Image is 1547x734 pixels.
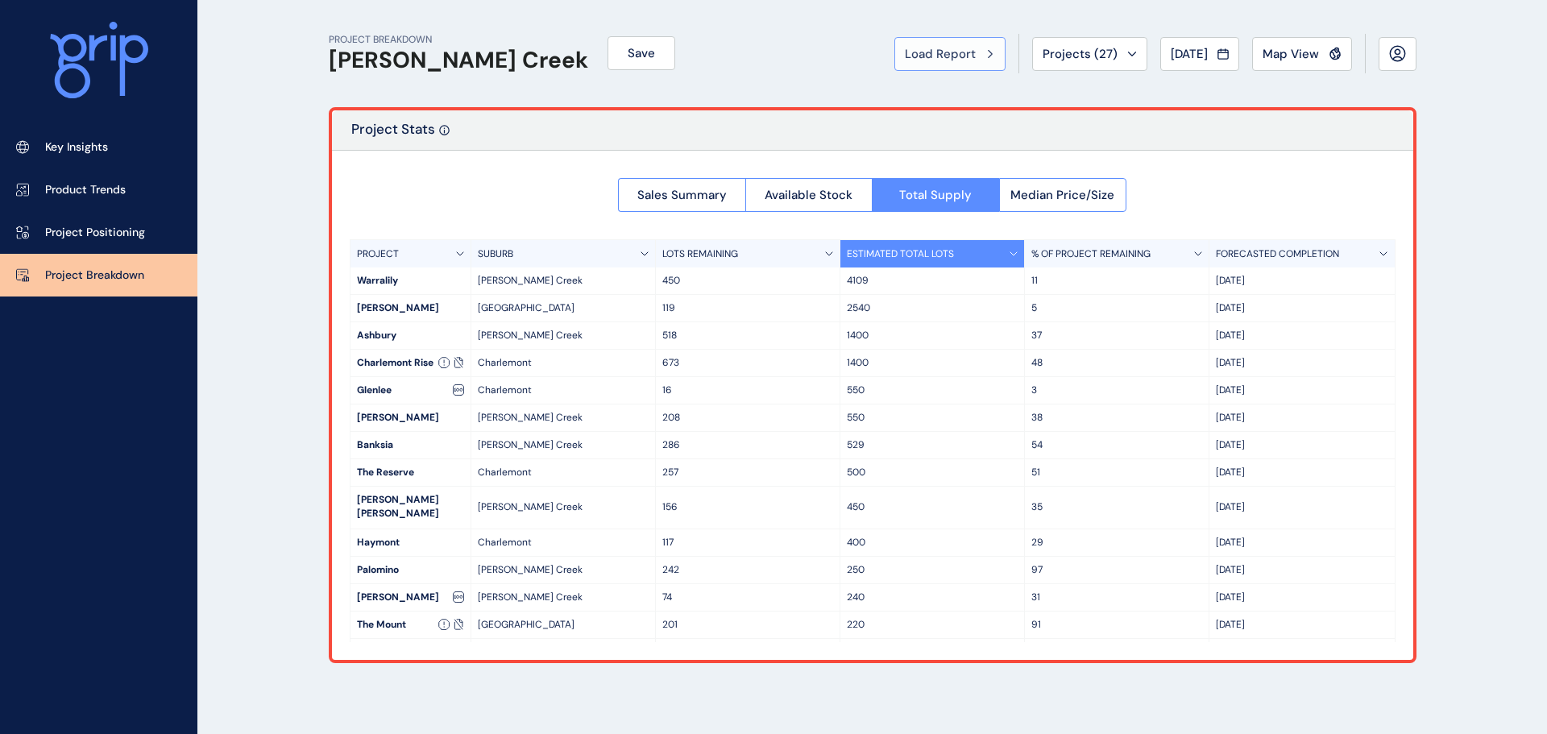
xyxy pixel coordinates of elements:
[1031,591,1202,604] p: 31
[662,591,833,604] p: 74
[894,37,1006,71] button: Load Report
[1216,500,1387,514] p: [DATE]
[662,301,833,315] p: 119
[662,500,833,514] p: 156
[1216,356,1387,370] p: [DATE]
[478,500,649,514] p: [PERSON_NAME] Creek
[350,350,471,376] div: Charlemont Rise
[350,487,471,529] div: [PERSON_NAME] [PERSON_NAME]
[350,557,471,583] div: Palomino
[1216,384,1387,397] p: [DATE]
[478,536,649,549] p: Charlemont
[478,563,649,577] p: [PERSON_NAME] Creek
[905,46,976,62] span: Load Report
[1031,536,1202,549] p: 29
[1010,187,1114,203] span: Median Price/Size
[662,247,738,261] p: LOTS REMAINING
[662,618,833,632] p: 201
[329,47,588,74] h1: [PERSON_NAME] Creek
[478,301,649,315] p: [GEOGRAPHIC_DATA]
[637,187,727,203] span: Sales Summary
[847,301,1018,315] p: 2540
[45,182,126,198] p: Product Trends
[847,500,1018,514] p: 450
[1216,591,1387,604] p: [DATE]
[847,618,1018,632] p: 220
[1031,301,1202,315] p: 5
[608,36,675,70] button: Save
[478,411,649,425] p: [PERSON_NAME] Creek
[351,120,435,150] p: Project Stats
[1043,46,1118,62] span: Projects ( 27 )
[662,411,833,425] p: 208
[1031,438,1202,452] p: 54
[1216,411,1387,425] p: [DATE]
[1031,500,1202,514] p: 35
[1031,411,1202,425] p: 38
[662,274,833,288] p: 450
[1031,274,1202,288] p: 11
[899,187,972,203] span: Total Supply
[350,639,471,666] div: Yaringa
[478,329,649,342] p: [PERSON_NAME] Creek
[847,536,1018,549] p: 400
[1216,274,1387,288] p: [DATE]
[350,529,471,556] div: Haymont
[662,563,833,577] p: 242
[628,45,655,61] span: Save
[1032,37,1147,71] button: Projects (27)
[478,591,649,604] p: [PERSON_NAME] Creek
[1171,46,1208,62] span: [DATE]
[1216,247,1339,261] p: FORECASTED COMPLETION
[478,384,649,397] p: Charlemont
[1216,438,1387,452] p: [DATE]
[662,466,833,479] p: 257
[847,329,1018,342] p: 1400
[45,225,145,241] p: Project Positioning
[1031,356,1202,370] p: 48
[478,274,649,288] p: [PERSON_NAME] Creek
[1031,329,1202,342] p: 37
[662,438,833,452] p: 286
[350,459,471,486] div: The Reserve
[1216,466,1387,479] p: [DATE]
[478,466,649,479] p: Charlemont
[847,591,1018,604] p: 240
[478,618,649,632] p: [GEOGRAPHIC_DATA]
[1216,329,1387,342] p: [DATE]
[350,612,471,638] div: The Mount
[478,356,649,370] p: Charlemont
[1216,563,1387,577] p: [DATE]
[1031,618,1202,632] p: 91
[1263,46,1319,62] span: Map View
[662,329,833,342] p: 518
[45,139,108,156] p: Key Insights
[1031,384,1202,397] p: 3
[847,563,1018,577] p: 250
[1216,301,1387,315] p: [DATE]
[662,356,833,370] p: 673
[1160,37,1239,71] button: [DATE]
[847,356,1018,370] p: 1400
[350,584,471,611] div: [PERSON_NAME]
[350,295,471,321] div: [PERSON_NAME]
[1216,618,1387,632] p: [DATE]
[1031,247,1151,261] p: % OF PROJECT REMAINING
[618,178,745,212] button: Sales Summary
[350,322,471,349] div: Ashbury
[847,384,1018,397] p: 550
[1252,37,1352,71] button: Map View
[1031,466,1202,479] p: 51
[478,247,513,261] p: SUBURB
[350,377,471,404] div: Glenlee
[45,267,144,284] p: Project Breakdown
[847,438,1018,452] p: 529
[350,404,471,431] div: [PERSON_NAME]
[847,466,1018,479] p: 500
[847,411,1018,425] p: 550
[357,247,399,261] p: PROJECT
[350,432,471,458] div: Banksia
[765,187,852,203] span: Available Stock
[329,33,588,47] p: PROJECT BREAKDOWN
[1031,563,1202,577] p: 97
